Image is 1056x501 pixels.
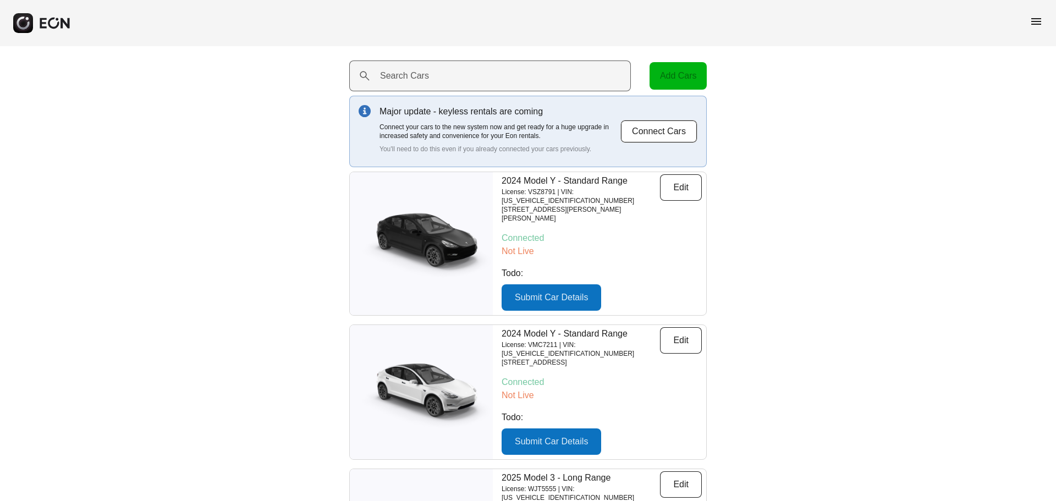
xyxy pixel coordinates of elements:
[350,208,493,279] img: car
[502,358,660,367] p: [STREET_ADDRESS]
[620,120,697,143] button: Connect Cars
[502,245,702,258] p: Not Live
[502,428,601,455] button: Submit Car Details
[502,205,660,223] p: [STREET_ADDRESS][PERSON_NAME][PERSON_NAME]
[502,267,702,280] p: Todo:
[1030,15,1043,28] span: menu
[380,105,620,118] p: Major update - keyless rentals are coming
[502,411,702,424] p: Todo:
[502,188,660,205] p: License: VSZ8791 | VIN: [US_VEHICLE_IDENTIFICATION_NUMBER]
[502,389,702,402] p: Not Live
[380,69,429,82] label: Search Cars
[350,356,493,428] img: car
[502,376,702,389] p: Connected
[660,471,702,498] button: Edit
[502,174,660,188] p: 2024 Model Y - Standard Range
[380,145,620,153] p: You'll need to do this even if you already connected your cars previously.
[502,232,702,245] p: Connected
[502,471,660,485] p: 2025 Model 3 - Long Range
[502,340,660,358] p: License: VMC7211 | VIN: [US_VEHICLE_IDENTIFICATION_NUMBER]
[660,174,702,201] button: Edit
[502,327,660,340] p: 2024 Model Y - Standard Range
[660,327,702,354] button: Edit
[359,105,371,117] img: info
[380,123,620,140] p: Connect your cars to the new system now and get ready for a huge upgrade in increased safety and ...
[502,284,601,311] button: Submit Car Details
